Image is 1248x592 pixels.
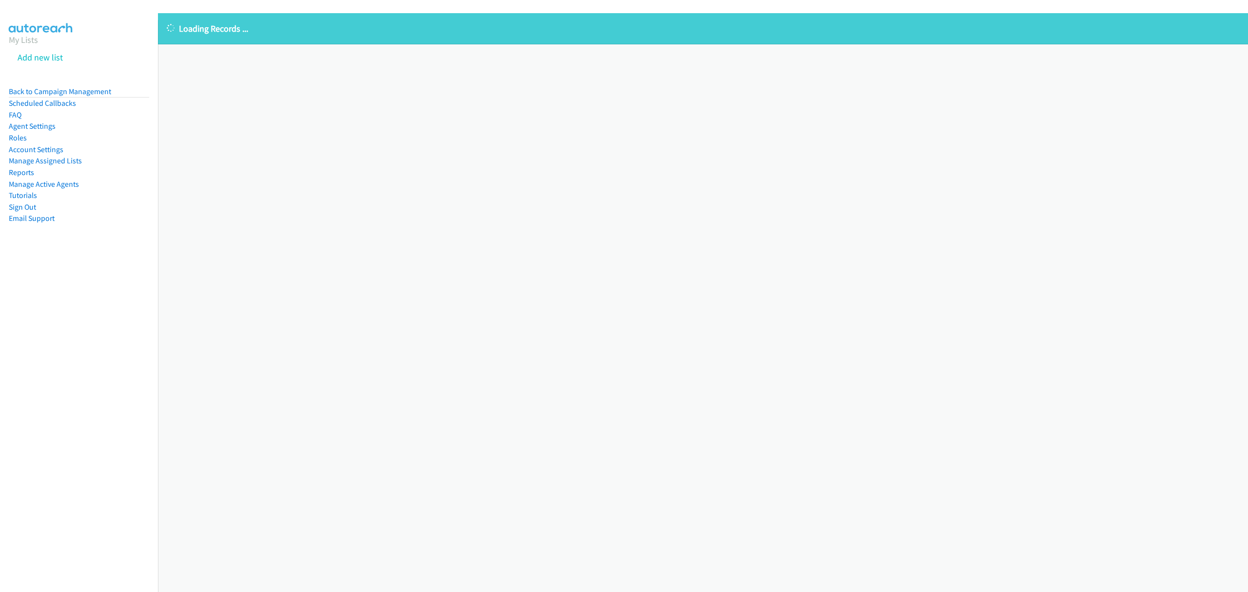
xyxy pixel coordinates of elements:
p: Loading Records ... [167,22,1239,35]
a: Manage Assigned Lists [9,156,82,165]
a: Add new list [18,52,63,63]
a: Tutorials [9,191,37,200]
a: Roles [9,133,27,142]
a: Agent Settings [9,121,56,131]
a: Email Support [9,214,55,223]
a: Reports [9,168,34,177]
a: My Lists [9,34,38,45]
a: Sign Out [9,202,36,212]
a: Manage Active Agents [9,179,79,189]
a: FAQ [9,110,21,119]
a: Account Settings [9,145,63,154]
a: Back to Campaign Management [9,87,111,96]
a: Scheduled Callbacks [9,99,76,108]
